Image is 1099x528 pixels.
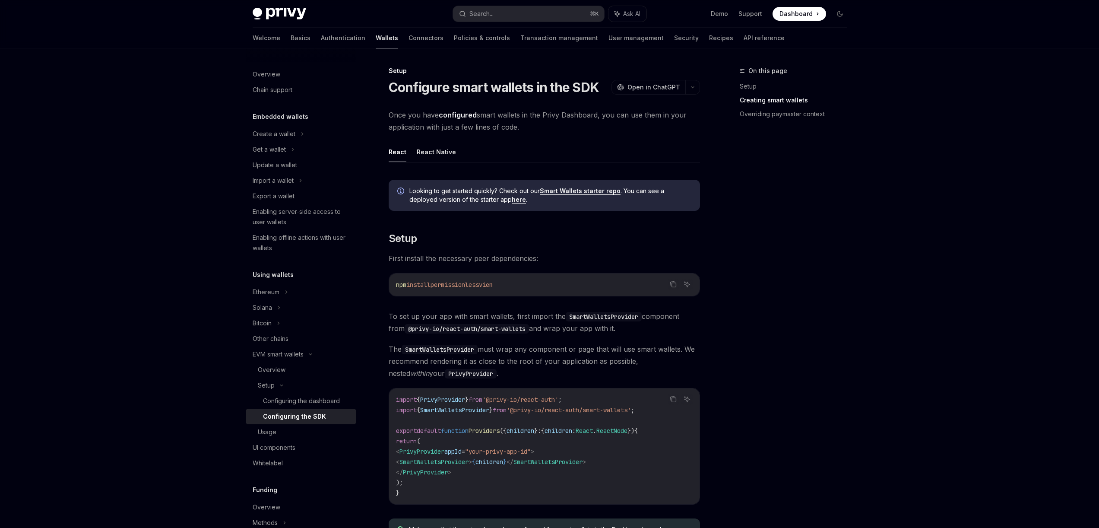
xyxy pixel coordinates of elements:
span: } [465,396,469,404]
span: SmartWalletsProvider [399,458,469,466]
span: > [531,448,534,455]
a: Support [738,10,762,18]
code: SmartWalletsProvider [566,312,642,321]
button: Copy the contents from the code block [668,279,679,290]
span: SmartWalletsProvider [420,406,489,414]
div: Enabling server-side access to user wallets [253,207,351,227]
button: React [389,142,406,162]
span: { [417,396,420,404]
span: The must wrap any component or page that will use smart wallets. We recommend rendering it as clo... [389,343,700,379]
span: Once you have smart wallets in the Privy Dashboard, you can use them in your application with jus... [389,109,700,133]
span: { [634,427,638,435]
div: Bitcoin [253,318,272,328]
a: Configuring the SDK [246,409,356,424]
div: Overview [258,365,285,375]
button: Copy the contents from the code block [668,394,679,405]
span: children [475,458,503,466]
span: "your-privy-app-id" [465,448,531,455]
span: npm [396,281,406,289]
span: = [462,448,465,455]
span: > [448,468,451,476]
span: permissionless [431,281,479,289]
span: install [406,281,431,289]
span: ({ [500,427,507,435]
a: Dashboard [773,7,826,21]
span: PrivyProvider [420,396,465,404]
div: Ethereum [253,287,279,297]
span: appId [444,448,462,455]
span: . [593,427,596,435]
span: from [493,406,507,414]
div: Setup [258,380,275,391]
div: Usage [258,427,276,437]
span: Ask AI [623,10,640,18]
span: : [572,427,576,435]
span: export [396,427,417,435]
span: default [417,427,441,435]
span: '@privy-io/react-auth/smart-wallets' [507,406,631,414]
span: </ [507,458,513,466]
span: First install the necessary peer dependencies: [389,252,700,264]
button: Toggle dark mode [833,7,847,21]
span: To set up your app with smart wallets, first import the component from and wrap your app with it. [389,310,700,334]
a: Basics [291,28,310,48]
div: Get a wallet [253,144,286,155]
div: Methods [253,518,278,528]
span: } [534,427,538,435]
div: Overview [253,502,280,512]
a: Export a wallet [246,188,356,204]
img: dark logo [253,8,306,20]
span: Providers [469,427,500,435]
span: { [472,458,475,466]
a: Demo [711,10,728,18]
span: }) [627,427,634,435]
a: Configuring the dashboard [246,393,356,409]
span: from [469,396,482,404]
a: Transaction management [520,28,598,48]
a: Creating smart wallets [740,93,854,107]
code: SmartWalletsProvider [402,345,478,354]
div: UI components [253,442,295,453]
code: PrivyProvider [445,369,497,379]
a: API reference [744,28,785,48]
span: '@privy-io/react-auth' [482,396,558,404]
div: EVM smart wallets [253,349,304,359]
div: Other chains [253,334,288,344]
span: } [489,406,493,414]
span: ( [417,437,420,445]
button: Open in ChatGPT [611,80,685,95]
a: configured [439,111,477,120]
div: Enabling offline actions with user wallets [253,232,351,253]
span: ; [558,396,562,404]
span: children [545,427,572,435]
a: Overview [246,67,356,82]
button: Search...⌘K [453,6,604,22]
div: Create a wallet [253,129,295,139]
span: Dashboard [779,10,813,18]
h5: Using wallets [253,270,294,280]
a: Smart Wallets starter repo [540,187,621,195]
span: import [396,396,417,404]
a: Overview [246,499,356,515]
span: ); [396,479,403,487]
a: Update a wallet [246,157,356,173]
span: > [469,458,472,466]
h5: Funding [253,485,277,495]
div: Export a wallet [253,191,295,201]
a: Enabling offline actions with user wallets [246,230,356,256]
span: ReactNode [596,427,627,435]
span: return [396,437,417,445]
a: UI components [246,440,356,455]
a: Authentication [321,28,365,48]
div: Search... [469,9,494,19]
a: Policies & controls [454,28,510,48]
a: User management [608,28,664,48]
a: Security [674,28,699,48]
span: < [396,448,399,455]
div: Chain support [253,85,292,95]
span: } [503,458,507,466]
a: Usage [246,424,356,440]
span: </ [396,468,403,476]
span: > [583,458,586,466]
span: ; [631,406,634,414]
